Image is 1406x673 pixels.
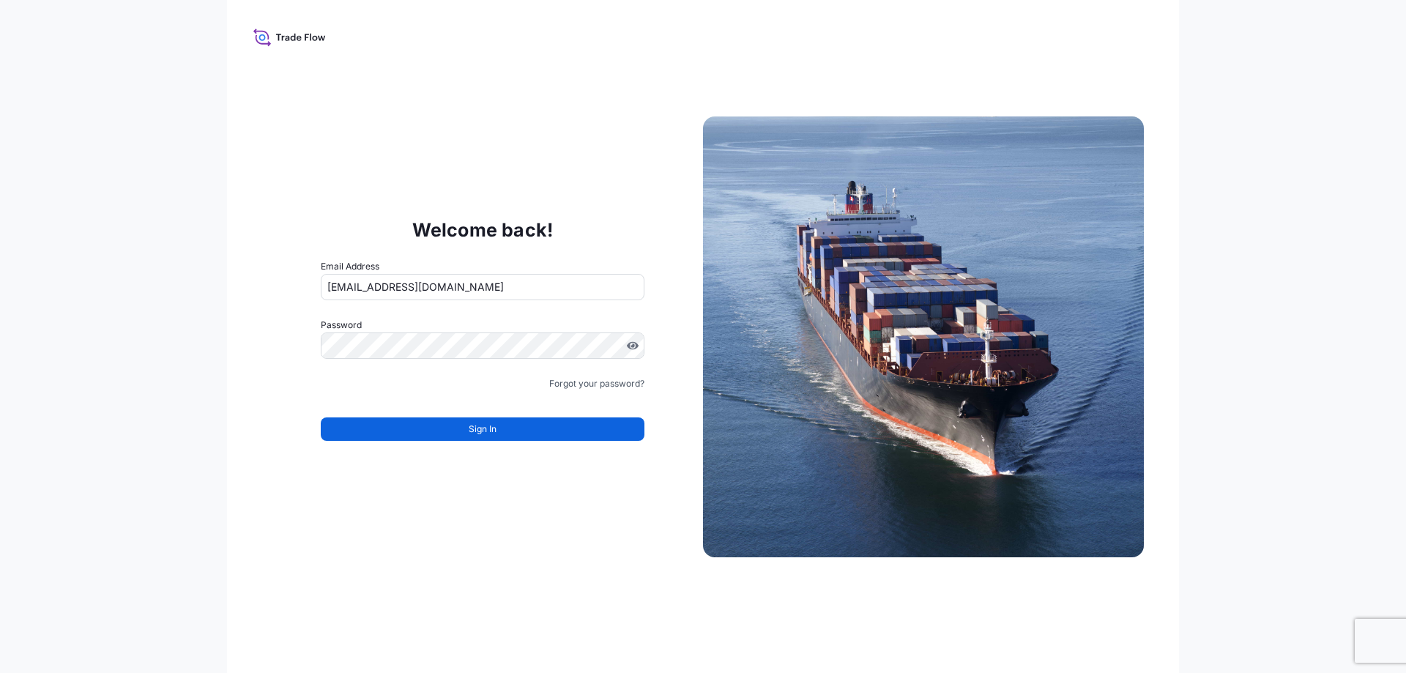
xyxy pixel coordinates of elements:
[549,376,644,391] a: Forgot your password?
[703,116,1144,557] img: Ship illustration
[321,318,644,332] label: Password
[469,422,496,436] span: Sign In
[412,218,554,242] p: Welcome back!
[321,417,644,441] button: Sign In
[321,274,644,300] input: example@gmail.com
[627,340,639,352] button: Show password
[321,259,379,274] label: Email Address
